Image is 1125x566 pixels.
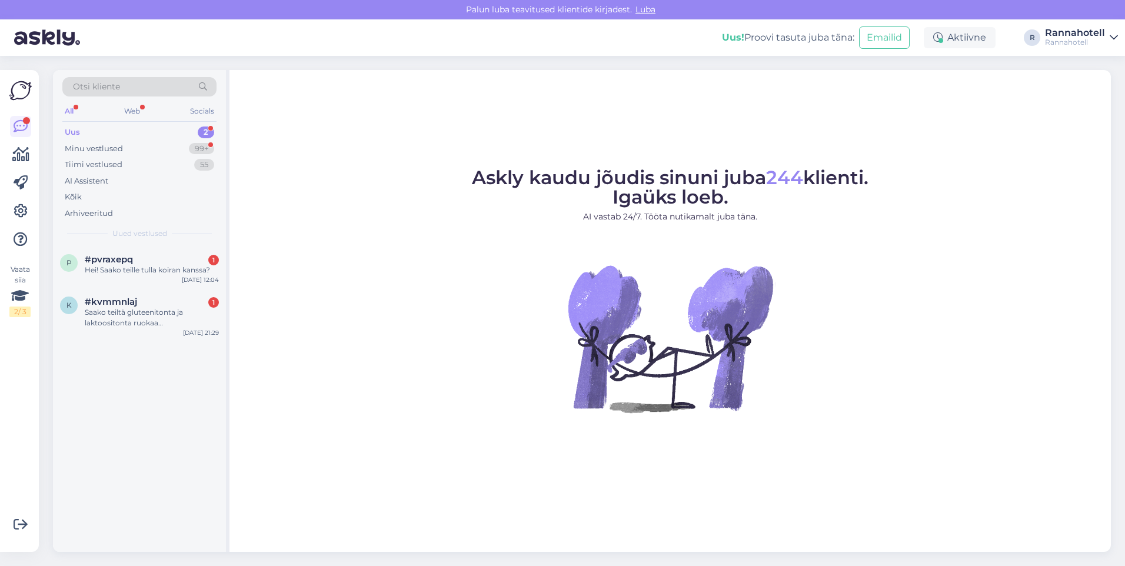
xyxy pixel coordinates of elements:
[85,307,219,328] div: Saako teiltä gluteenitonta ja laktoositonta ruokaa [PERSON_NAME] aamiaista?
[1024,29,1040,46] div: R
[208,255,219,265] div: 1
[62,104,76,119] div: All
[564,232,776,444] img: No Chat active
[9,79,32,102] img: Askly Logo
[85,265,219,275] div: Hei! Saako teille tulla koiran kanssa?
[65,208,113,219] div: Arhiveeritud
[73,81,120,93] span: Otsi kliente
[65,143,123,155] div: Minu vestlused
[66,258,72,267] span: p
[9,264,31,317] div: Vaata siia
[1045,28,1105,38] div: Rannahotell
[189,143,214,155] div: 99+
[65,175,108,187] div: AI Assistent
[85,297,137,307] span: #kvmmnlaj
[1045,28,1118,47] a: RannahotellRannahotell
[198,126,214,138] div: 2
[472,211,868,223] p: AI vastab 24/7. Tööta nutikamalt juba täna.
[472,166,868,208] span: Askly kaudu jõudis sinuni juba klienti. Igaüks loeb.
[632,4,659,15] span: Luba
[722,31,854,45] div: Proovi tasuta juba täna:
[182,275,219,284] div: [DATE] 12:04
[9,307,31,317] div: 2 / 3
[65,126,80,138] div: Uus
[112,228,167,239] span: Uued vestlused
[1045,38,1105,47] div: Rannahotell
[122,104,142,119] div: Web
[208,297,219,308] div: 1
[65,191,82,203] div: Kõik
[194,159,214,171] div: 55
[859,26,910,49] button: Emailid
[766,166,803,189] span: 244
[85,254,133,265] span: #pvraxepq
[722,32,744,43] b: Uus!
[924,27,996,48] div: Aktiivne
[65,159,122,171] div: Tiimi vestlused
[183,328,219,337] div: [DATE] 21:29
[66,301,72,309] span: k
[188,104,217,119] div: Socials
